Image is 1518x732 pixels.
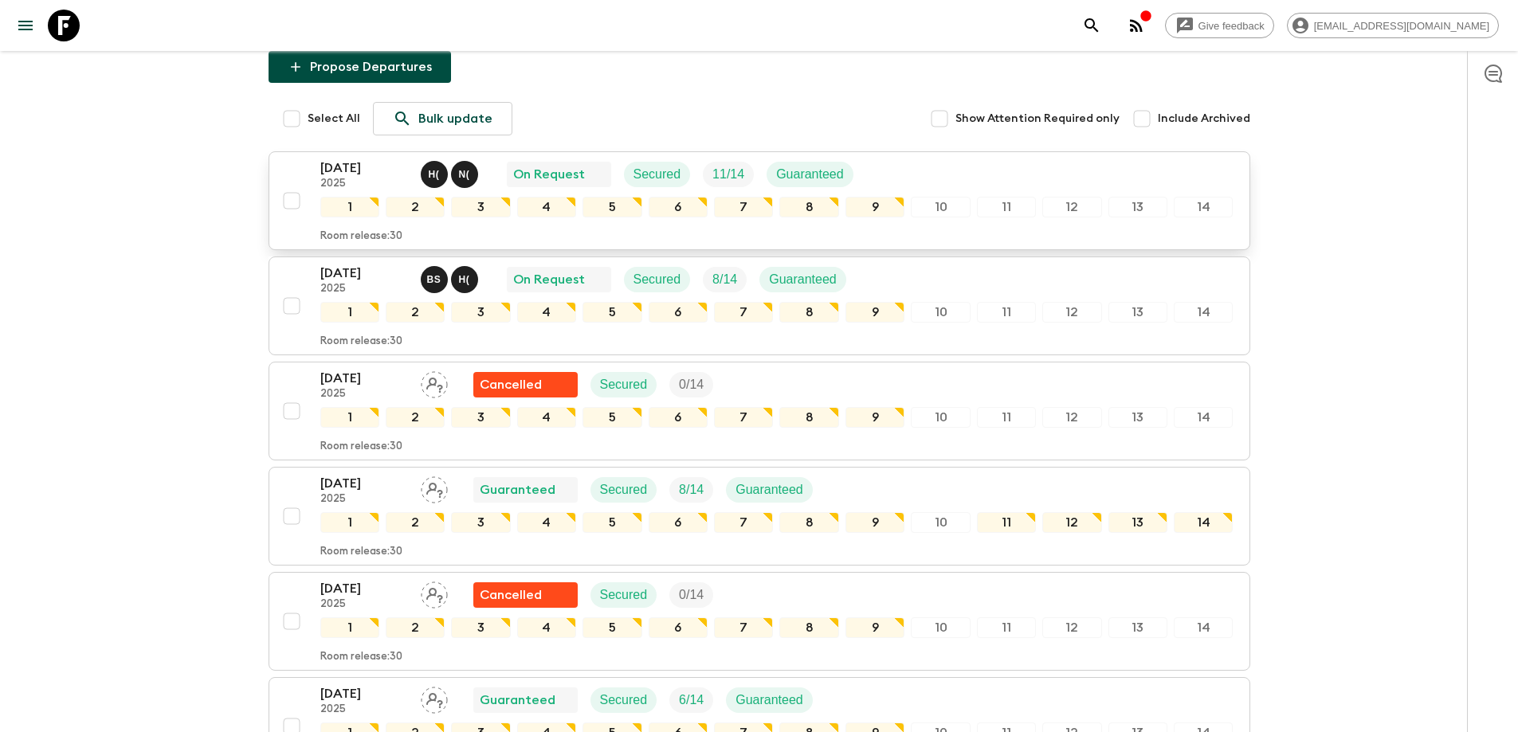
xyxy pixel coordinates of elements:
[1042,197,1101,217] div: 12
[845,302,904,323] div: 9
[1042,617,1101,638] div: 12
[845,512,904,533] div: 9
[269,51,451,83] button: Propose Departures
[451,407,510,428] div: 3
[649,197,708,217] div: 6
[1158,111,1250,127] span: Include Archived
[386,197,445,217] div: 2
[1108,407,1167,428] div: 13
[649,512,708,533] div: 6
[1108,512,1167,533] div: 13
[911,512,970,533] div: 10
[421,586,448,599] span: Assign pack leader
[714,617,773,638] div: 7
[624,162,691,187] div: Secured
[1174,617,1233,638] div: 14
[582,197,641,217] div: 5
[735,480,803,499] p: Guaranteed
[421,266,481,293] button: BSH(
[977,407,1036,428] div: 11
[320,512,379,533] div: 1
[320,598,408,611] p: 2025
[911,407,970,428] div: 10
[421,161,481,188] button: H(N(
[429,168,440,181] p: H (
[1287,13,1499,38] div: [EMAIL_ADDRESS][DOMAIN_NAME]
[459,168,470,181] p: N (
[649,302,708,323] div: 6
[977,617,1036,638] div: 11
[320,493,408,506] p: 2025
[649,617,708,638] div: 6
[269,572,1250,671] button: [DATE]2025Assign pack leaderFlash Pack cancellationSecuredTrip Fill1234567891011121314Room releas...
[320,546,402,558] p: Room release: 30
[473,582,578,608] div: Flash Pack cancellation
[955,111,1120,127] span: Show Attention Required only
[480,480,555,499] p: Guaranteed
[1042,512,1101,533] div: 12
[703,162,754,187] div: Trip Fill
[320,197,379,217] div: 1
[590,477,657,503] div: Secured
[451,512,510,533] div: 3
[517,302,576,323] div: 4
[712,165,744,184] p: 11 / 14
[714,302,773,323] div: 7
[320,283,408,296] p: 2025
[386,617,445,638] div: 2
[386,407,445,428] div: 2
[600,375,648,394] p: Secured
[712,270,737,289] p: 8 / 14
[600,585,648,605] p: Secured
[1108,197,1167,217] div: 13
[10,10,41,41] button: menu
[669,477,713,503] div: Trip Fill
[320,159,408,178] p: [DATE]
[669,582,713,608] div: Trip Fill
[451,617,510,638] div: 3
[714,512,773,533] div: 7
[911,302,970,323] div: 10
[582,407,641,428] div: 5
[421,481,448,494] span: Assign pack leader
[590,372,657,397] div: Secured
[977,302,1036,323] div: 11
[421,691,448,704] span: Assign pack leader
[624,267,691,292] div: Secured
[269,362,1250,460] button: [DATE]2025Assign pack leaderFlash Pack cancellationSecuredTrip Fill1234567891011121314Room releas...
[320,440,402,453] p: Room release: 30
[590,687,657,713] div: Secured
[633,165,681,184] p: Secured
[776,165,844,184] p: Guaranteed
[911,617,970,638] div: 10
[600,691,648,710] p: Secured
[480,375,542,394] p: Cancelled
[1165,13,1274,38] a: Give feedback
[714,407,773,428] div: 7
[517,617,576,638] div: 4
[977,512,1036,533] div: 11
[1076,10,1108,41] button: search adventures
[845,407,904,428] div: 9
[779,197,838,217] div: 8
[679,480,704,499] p: 8 / 14
[582,302,641,323] div: 5
[480,585,542,605] p: Cancelled
[779,407,838,428] div: 8
[513,165,585,184] p: On Request
[1174,197,1233,217] div: 14
[977,197,1036,217] div: 11
[517,407,576,428] div: 4
[679,375,704,394] p: 0 / 14
[320,369,408,388] p: [DATE]
[320,474,408,493] p: [DATE]
[649,407,708,428] div: 6
[427,273,441,286] p: B S
[1108,617,1167,638] div: 13
[373,102,512,135] a: Bulk update
[1042,302,1101,323] div: 12
[582,512,641,533] div: 5
[1305,20,1498,32] span: [EMAIL_ADDRESS][DOMAIN_NAME]
[320,684,408,703] p: [DATE]
[320,388,408,401] p: 2025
